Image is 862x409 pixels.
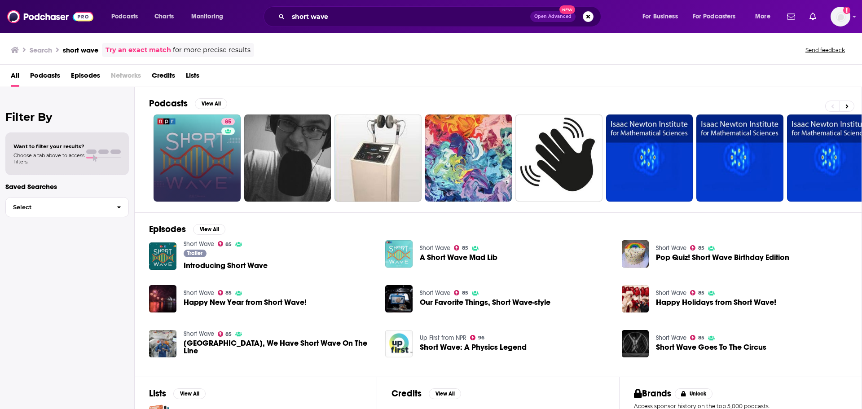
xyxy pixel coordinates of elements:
a: Podcasts [30,68,60,87]
a: Charts [149,9,179,24]
span: Choose a tab above to access filters. [13,152,84,165]
a: EpisodesView All [149,224,225,235]
span: Trailer [187,251,202,256]
button: Unlock [675,388,713,399]
a: Short Wave [184,330,214,338]
a: Short Wave [656,244,686,252]
span: 85 [462,246,468,250]
button: Select [5,197,129,217]
div: Search podcasts, credits, & more... [272,6,610,27]
img: Our Favorite Things, Short Wave-style [385,285,413,312]
img: Happy New Year from Short Wave! [149,285,176,312]
button: View All [193,224,225,235]
span: 85 [462,291,468,295]
h3: Search [30,46,52,54]
span: 85 [225,332,232,336]
button: open menu [687,9,749,24]
a: 85 [454,290,468,295]
a: 96 [470,335,484,340]
button: open menu [105,9,150,24]
span: 85 [698,291,704,295]
span: Monitoring [191,10,223,23]
span: 85 [698,336,704,340]
a: 85 [218,331,232,337]
span: Logged in as gabrielle.gantz [831,7,850,26]
a: 85 [218,290,232,295]
h3: short wave [63,46,98,54]
a: Happy Holidays from Short Wave! [656,299,776,306]
button: Show profile menu [831,7,850,26]
span: 85 [225,242,232,246]
a: Podchaser - Follow, Share and Rate Podcasts [7,8,93,25]
a: Credits [152,68,175,87]
a: Lists [186,68,199,87]
a: 85 [218,241,232,246]
a: CreditsView All [391,388,461,399]
a: 85 [221,118,235,125]
span: Want to filter your results? [13,143,84,150]
a: 85 [690,290,704,295]
a: Houston, We Have Short Wave On The Line [184,339,375,355]
span: Open Advanced [534,14,572,19]
img: A Short Wave Mad Lib [385,240,413,268]
img: Introducing Short Wave [149,242,176,270]
button: View All [195,98,227,109]
button: open menu [749,9,782,24]
input: Search podcasts, credits, & more... [288,9,530,24]
a: 85 [454,245,468,251]
p: Saved Searches [5,182,129,191]
a: Houston, We Have Short Wave On The Line [149,330,176,357]
img: Short Wave: A Physics Legend [385,330,413,357]
span: 85 [225,118,231,127]
span: 85 [225,291,232,295]
button: View All [429,388,461,399]
a: Episodes [71,68,100,87]
span: Our Favorite Things, Short Wave-style [420,299,550,306]
button: View All [173,388,206,399]
span: Select [6,204,110,210]
a: Show notifications dropdown [806,9,820,24]
a: All [11,68,19,87]
h2: Credits [391,388,422,399]
a: 85 [690,245,704,251]
a: Short Wave: A Physics Legend [420,343,527,351]
img: Short Wave Goes To The Circus [622,330,649,357]
h2: Filter By [5,110,129,123]
img: Pop Quiz! Short Wave Birthday Edition [622,240,649,268]
a: Pop Quiz! Short Wave Birthday Edition [656,254,789,261]
a: Introducing Short Wave [184,262,268,269]
span: More [755,10,770,23]
span: [GEOGRAPHIC_DATA], We Have Short Wave On The Line [184,339,375,355]
img: Happy Holidays from Short Wave! [622,285,649,312]
a: Short Wave [656,334,686,342]
h2: Episodes [149,224,186,235]
a: 85 [690,335,704,340]
span: Podcasts [111,10,138,23]
button: open menu [185,9,235,24]
a: Short Wave [656,289,686,297]
a: Short Wave [420,244,450,252]
span: Networks [111,68,141,87]
a: 85 [154,114,241,202]
span: A Short Wave Mad Lib [420,254,497,261]
a: Try an exact match [106,45,171,55]
h2: Lists [149,388,166,399]
a: Happy New Year from Short Wave! [184,299,307,306]
span: 85 [698,246,704,250]
button: open menu [636,9,689,24]
button: Send feedback [803,46,848,54]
